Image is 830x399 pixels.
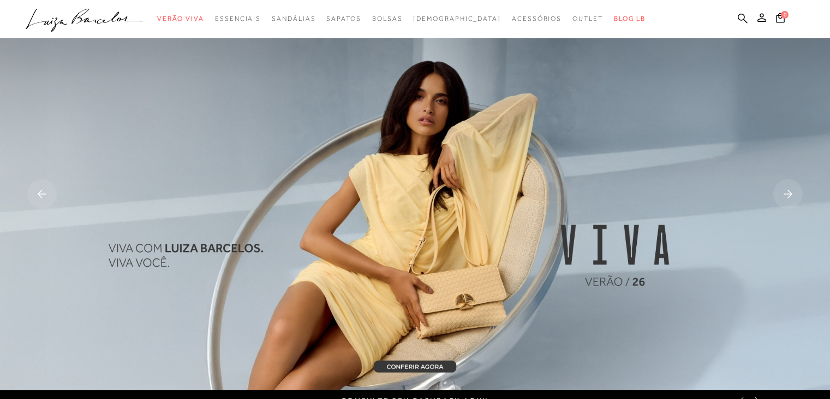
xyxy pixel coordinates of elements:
[413,15,501,22] span: [DEMOGRAPHIC_DATA]
[215,9,261,29] a: categoryNavScreenReaderText
[272,9,315,29] a: categoryNavScreenReaderText
[326,9,361,29] a: categoryNavScreenReaderText
[215,15,261,22] span: Essenciais
[614,15,646,22] span: BLOG LB
[272,15,315,22] span: Sandálias
[572,9,603,29] a: categoryNavScreenReaderText
[773,12,788,27] button: 0
[157,15,204,22] span: Verão Viva
[512,15,562,22] span: Acessórios
[572,15,603,22] span: Outlet
[614,9,646,29] a: BLOG LB
[413,9,501,29] a: noSubCategoriesText
[372,9,403,29] a: categoryNavScreenReaderText
[372,15,403,22] span: Bolsas
[326,15,361,22] span: Sapatos
[512,9,562,29] a: categoryNavScreenReaderText
[781,11,789,19] span: 0
[157,9,204,29] a: categoryNavScreenReaderText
